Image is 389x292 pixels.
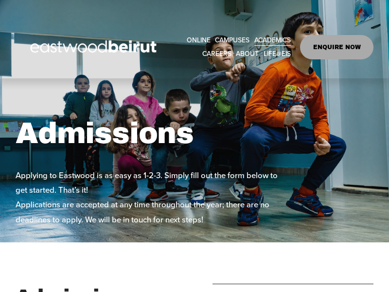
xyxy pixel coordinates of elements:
[215,34,249,47] a: folder dropdown
[254,34,291,46] span: ACADEMICS
[264,47,291,61] a: folder dropdown
[236,48,259,60] span: ABOUT
[16,116,373,151] h1: Admissions
[300,35,373,59] a: ENQUIRE NOW
[254,34,291,47] a: folder dropdown
[215,34,249,46] span: CAMPUSES
[16,168,283,227] p: Applying to Eastwood is as easy as 1-2-3. Simply fill out the form below to get started. That’s i...
[236,47,259,61] a: folder dropdown
[264,48,291,60] span: LIFE@EIS
[187,34,211,47] a: ONLINE
[202,47,231,61] a: CAREERS
[16,22,174,72] img: EastwoodIS Global Site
